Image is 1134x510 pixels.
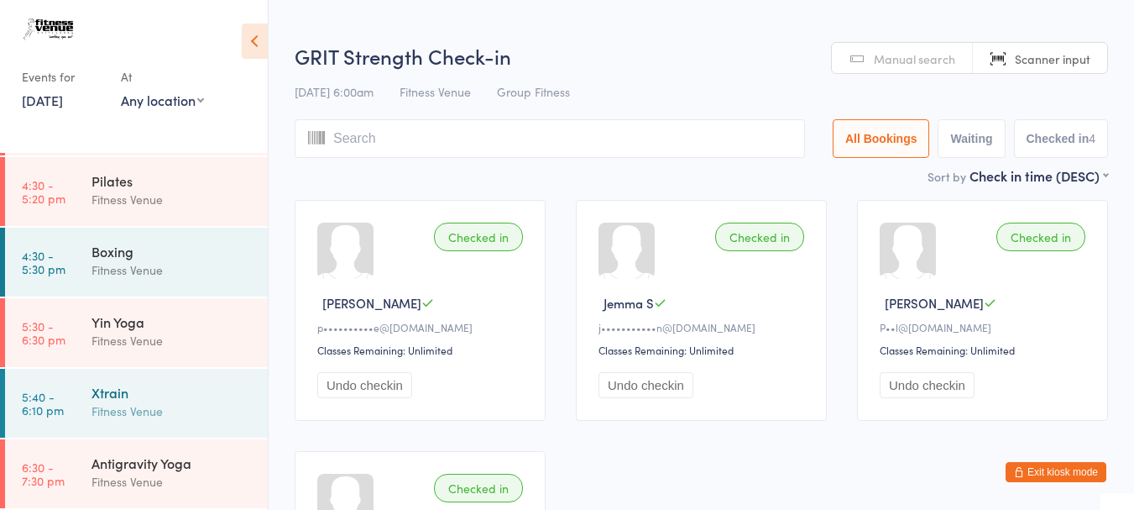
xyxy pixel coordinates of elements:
div: At [121,63,204,91]
span: Group Fitness [497,83,570,100]
div: Antigravity Yoga [91,454,253,472]
div: Classes Remaining: Unlimited [317,343,528,357]
div: Checked in [996,223,1085,251]
time: 6:30 - 7:30 pm [22,460,65,487]
a: 4:30 -5:20 pmPilatesFitness Venue [5,157,268,226]
label: Sort by [928,168,966,185]
time: 4:30 - 5:30 pm [22,249,65,276]
button: All Bookings [833,119,930,158]
button: Undo checkin [880,372,975,398]
input: Search [295,119,805,158]
div: P••l@[DOMAIN_NAME] [880,320,1090,334]
span: Fitness Venue [400,83,471,100]
div: Checked in [434,223,523,251]
div: Fitness Venue [91,190,253,209]
img: Fitness Venue Whitsunday [17,13,80,46]
div: Checked in [434,474,523,502]
div: Any location [121,91,204,109]
button: Undo checkin [317,372,412,398]
span: [PERSON_NAME] [885,294,984,312]
div: Xtrain [91,383,253,402]
a: 6:30 -7:30 pmAntigravity YogaFitness Venue [5,439,268,508]
button: Exit kiosk mode [1006,462,1106,482]
div: Checked in [715,223,804,251]
button: Undo checkin [598,372,693,398]
div: Yin Yoga [91,313,253,331]
div: Fitness Venue [91,402,253,421]
span: [DATE] 6:00am [295,83,374,100]
span: Jemma S [604,294,654,312]
time: 4:30 - 5:20 pm [22,178,65,205]
div: 4 [1089,132,1095,145]
a: 5:30 -6:30 pmYin YogaFitness Venue [5,298,268,367]
div: Fitness Venue [91,260,253,280]
span: [PERSON_NAME] [322,294,421,312]
button: Checked in4 [1014,119,1109,158]
div: Classes Remaining: Unlimited [880,343,1090,357]
div: Events for [22,63,104,91]
div: p••••••••••e@[DOMAIN_NAME] [317,320,528,334]
a: [DATE] [22,91,63,109]
time: 5:40 - 6:10 pm [22,390,64,417]
h2: GRIT Strength Check-in [295,42,1108,70]
a: 5:40 -6:10 pmXtrainFitness Venue [5,369,268,438]
div: Classes Remaining: Unlimited [598,343,809,357]
div: Fitness Venue [91,331,253,350]
div: j•••••••••••n@[DOMAIN_NAME] [598,320,809,334]
span: Scanner input [1015,50,1090,67]
a: 4:30 -5:30 pmBoxingFitness Venue [5,228,268,297]
span: Manual search [874,50,955,67]
div: Check in time (DESC) [969,166,1108,185]
button: Waiting [938,119,1005,158]
div: Pilates [91,171,253,190]
div: Fitness Venue [91,472,253,492]
time: 5:30 - 6:30 pm [22,319,65,346]
div: Boxing [91,242,253,260]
